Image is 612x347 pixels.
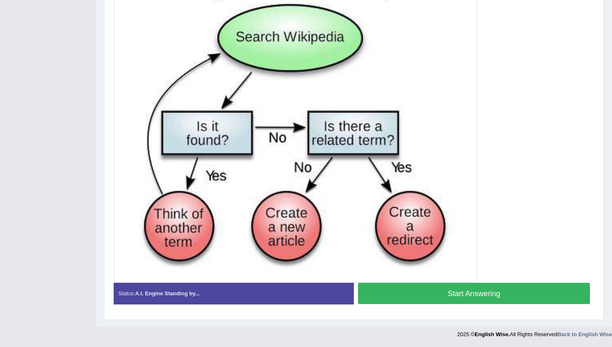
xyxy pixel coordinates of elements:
[557,331,612,337] a: Back to English Wise
[135,290,199,297] strong: A.I. Engine Standing by...
[358,283,590,304] button: Start Answering
[457,326,612,338] div: 2025 © All Rights Reserved
[475,331,510,337] strong: English Wise.
[114,283,354,304] div: Status:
